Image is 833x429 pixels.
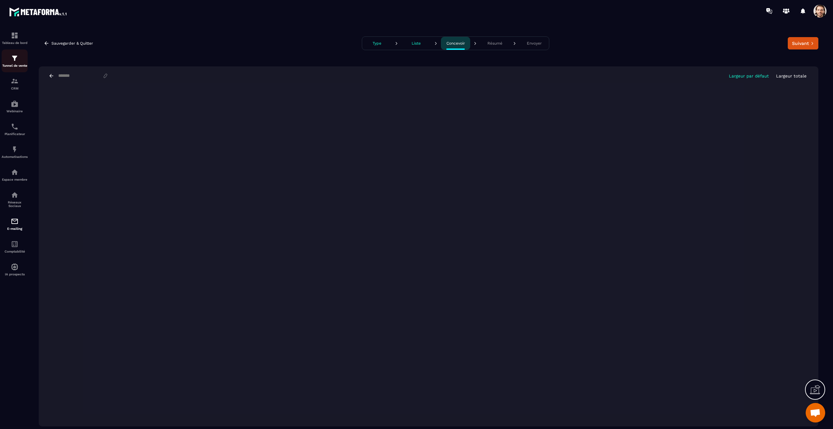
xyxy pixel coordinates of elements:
a: Open chat [806,403,825,422]
button: Largeur par défaut [727,73,771,79]
p: Webinaire [2,109,28,113]
p: E-mailing [2,227,28,230]
p: Envoyer [527,41,542,46]
a: schedulerschedulerPlanificateur [2,118,28,141]
p: Résumé [487,41,502,46]
a: social-networksocial-networkRéseaux Sociaux [2,186,28,213]
button: Liste [402,37,431,50]
img: social-network [11,191,19,199]
a: formationformationTableau de bord [2,27,28,49]
img: email [11,217,19,225]
p: Tableau de bord [2,41,28,45]
a: automationsautomationsAutomatisations [2,141,28,163]
img: accountant [11,240,19,248]
button: Suivant [788,37,818,49]
img: automations [11,145,19,153]
button: Concevoir [441,37,470,50]
p: Automatisations [2,155,28,159]
img: formation [11,54,19,62]
img: formation [11,77,19,85]
p: CRM [2,87,28,90]
img: logo [9,6,68,18]
p: Espace membre [2,178,28,181]
p: Planificateur [2,132,28,136]
p: Largeur totale [776,74,807,78]
a: automationsautomationsWebinaire [2,95,28,118]
p: Concevoir [446,41,465,46]
button: Largeur totale [774,73,809,79]
p: Tunnel de vente [2,64,28,67]
p: Largeur par défaut [729,74,769,78]
p: Réseaux Sociaux [2,201,28,208]
img: formation [11,32,19,39]
button: Sauvegarder & Quitter [39,37,98,49]
button: Type [362,37,391,50]
a: emailemailE-mailing [2,213,28,235]
img: automations [11,263,19,271]
p: Type [373,41,381,46]
button: Résumé [480,37,510,50]
a: accountantaccountantComptabilité [2,235,28,258]
p: Liste [412,41,421,46]
a: formationformationTunnel de vente [2,49,28,72]
p: Comptabilité [2,250,28,253]
img: automations [11,100,19,108]
img: scheduler [11,123,19,131]
img: automations [11,168,19,176]
a: automationsautomationsEspace membre [2,163,28,186]
button: Envoyer [520,37,549,50]
a: formationformationCRM [2,72,28,95]
p: IA prospects [2,272,28,276]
